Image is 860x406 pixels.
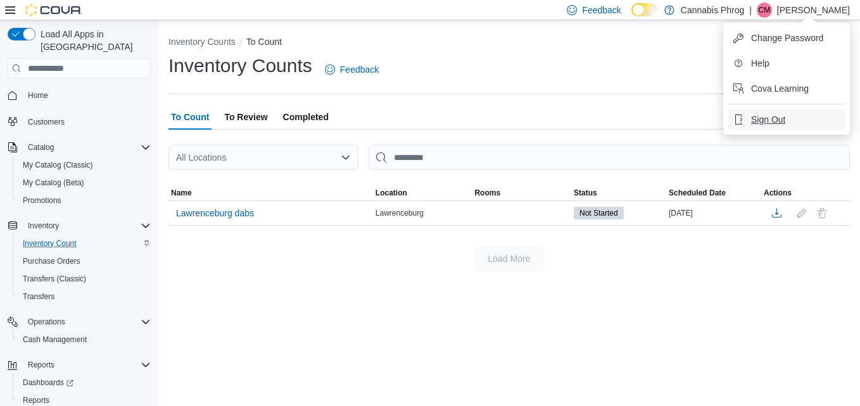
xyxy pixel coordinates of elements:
span: Load More [488,252,531,265]
button: Edit count details [794,204,809,223]
button: Catalog [3,138,156,156]
img: Cova [25,4,82,16]
h1: Inventory Counts [168,53,312,78]
span: Name [171,188,192,198]
button: Sign Out [728,109,845,130]
button: Lawrenceburg dabs [171,204,259,223]
span: Load All Apps in [GEOGRAPHIC_DATA] [35,28,151,53]
a: Dashboards [18,375,79,390]
span: Not Started [579,207,618,219]
span: Dashboards [18,375,151,390]
a: Transfers (Classic) [18,271,91,286]
a: My Catalog (Classic) [18,157,98,173]
a: Promotions [18,193,66,208]
span: Home [23,87,151,103]
span: Transfers [18,289,151,304]
span: Scheduled Date [669,188,726,198]
span: My Catalog (Beta) [23,178,84,188]
button: Inventory [3,217,156,235]
span: Feedback [340,63,379,76]
span: CM [759,3,771,18]
span: Promotions [23,195,61,206]
span: Status [574,188,597,198]
span: Cash Management [23,335,87,345]
span: Operations [28,317,65,327]
button: Home [3,86,156,104]
button: Open list of options [341,152,351,163]
p: Cannabis Phrog [681,3,744,18]
span: To Count [171,104,209,130]
span: Completed [283,104,329,130]
span: Feedback [582,4,621,16]
button: Operations [23,314,70,329]
button: Catalog [23,140,59,155]
input: Dark Mode [631,3,658,16]
span: Inventory [28,221,59,231]
span: Inventory [23,218,151,233]
span: Help [751,57,769,70]
span: My Catalog (Classic) [23,160,93,170]
span: Transfers (Classic) [18,271,151,286]
button: Location [373,185,472,200]
button: Help [728,53,845,73]
span: Sign Out [751,113,785,126]
button: Purchase Orders [13,252,156,270]
button: Customers [3,112,156,130]
span: Purchase Orders [18,254,151,269]
span: Actions [764,188,792,198]
button: Reports [23,357,60,372]
span: Rooms [474,188,500,198]
button: Delete [814,206,830,221]
button: Load More [474,246,545,271]
a: Home [23,88,53,103]
span: Reports [28,360,54,370]
span: Not Started [574,207,624,219]
button: Transfers [13,288,156,305]
span: Lawrenceburg dabs [176,207,254,219]
a: Dashboards [13,374,156,391]
span: To Review [224,104,267,130]
span: Inventory Count [18,236,151,251]
span: Inventory Count [23,238,77,249]
button: Change Password [728,28,845,48]
button: My Catalog (Classic) [13,156,156,174]
span: Promotions [18,193,151,208]
button: Reports [3,356,156,374]
button: Cash Management [13,331,156,348]
span: Transfers (Classic) [23,274,86,284]
p: [PERSON_NAME] [777,3,850,18]
span: Change Password [751,32,823,44]
a: Customers [23,114,70,130]
span: Home [28,90,48,101]
span: Transfers [23,292,54,302]
a: Purchase Orders [18,254,85,269]
span: Operations [23,314,151,329]
nav: An example of EuiBreadcrumbs [168,35,850,51]
a: Transfers [18,289,60,304]
span: Reports [23,395,49,405]
a: Cash Management [18,332,92,347]
input: This is a search bar. After typing your query, hit enter to filter the results lower in the page. [369,145,850,170]
button: Transfers (Classic) [13,270,156,288]
span: Cova Learning [751,82,809,95]
button: Cova Learning [728,78,845,99]
span: Lawrenceburg [376,208,424,218]
span: Dark Mode [631,16,632,17]
span: My Catalog (Classic) [18,157,151,173]
button: My Catalog (Beta) [13,174,156,192]
div: [DATE] [666,206,761,221]
span: Customers [28,117,65,127]
button: To Count [246,37,282,47]
span: Catalog [23,140,151,155]
span: Purchase Orders [23,256,80,266]
button: Inventory [23,218,64,233]
button: Scheduled Date [666,185,761,200]
p: | [749,3,752,18]
button: Status [571,185,666,200]
span: My Catalog (Beta) [18,175,151,190]
a: Feedback [320,57,384,82]
span: Dashboards [23,378,73,388]
button: Rooms [472,185,571,200]
span: Reports [23,357,151,372]
span: Catalog [28,142,54,152]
